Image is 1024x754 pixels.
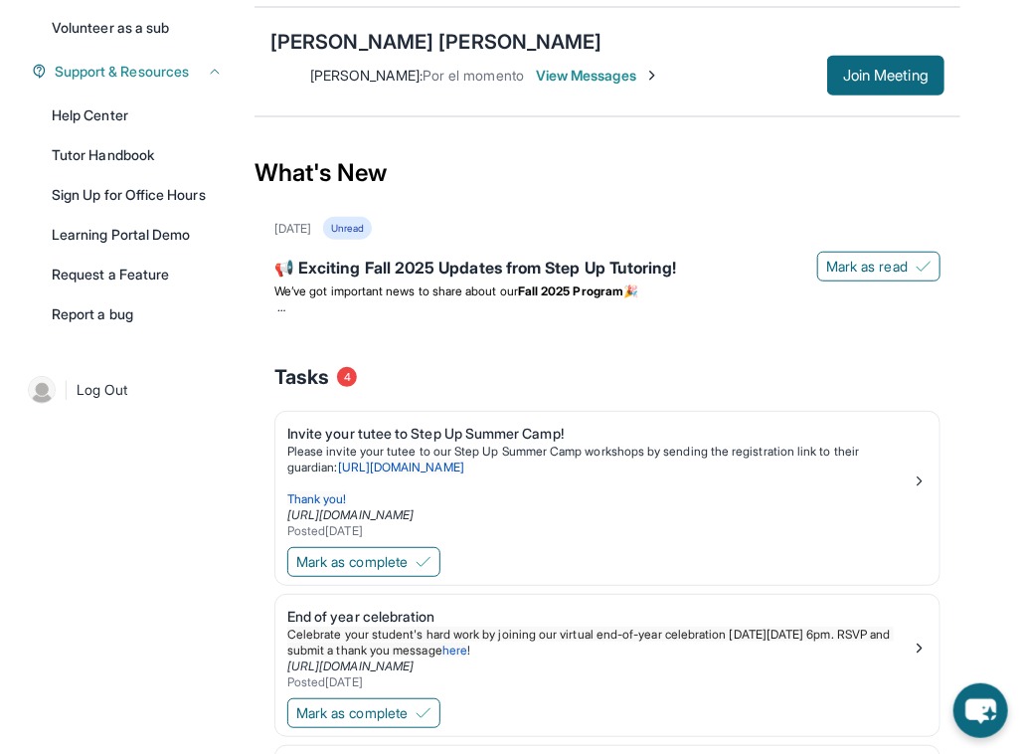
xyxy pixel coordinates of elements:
span: We’ve got important news to share about our [274,283,518,298]
div: End of year celebration [287,607,912,627]
div: Posted [DATE] [287,523,912,539]
a: [URL][DOMAIN_NAME] [287,659,414,673]
button: Mark as complete [287,547,440,577]
span: Support & Resources [55,62,189,82]
span: Log Out [77,380,128,400]
a: Report a bug [40,296,235,332]
span: 🎉 [623,283,638,298]
a: Request a Feature [40,257,235,292]
span: Mark as read [826,257,908,277]
img: user-img [28,376,56,404]
a: [URL][DOMAIN_NAME] [338,460,464,474]
a: Tutor Handbook [40,137,235,173]
span: Thank you! [287,491,347,506]
a: Volunteer as a sub [40,10,235,46]
button: Join Meeting [827,56,944,95]
p: Please invite your tutee to our Step Up Summer Camp workshops by sending the registration link to... [287,444,912,475]
div: [PERSON_NAME] [PERSON_NAME] [270,28,602,56]
span: Join Meeting [843,70,929,82]
div: What's New [255,129,960,217]
a: |Log Out [20,368,235,412]
span: View Messages [536,66,660,86]
button: chat-button [953,683,1008,738]
a: Invite your tutee to Step Up Summer Camp!Please invite your tutee to our Step Up Summer Camp work... [275,412,939,543]
p: ! [287,627,912,659]
div: 📢 Exciting Fall 2025 Updates from Step Up Tutoring! [274,256,940,283]
a: here [442,643,467,658]
button: Mark as complete [287,698,440,728]
img: Mark as read [916,259,932,275]
div: Invite your tutee to Step Up Summer Camp! [287,424,912,444]
a: Sign Up for Office Hours [40,177,235,213]
span: Celebrate your student's hard work by joining our virtual end-of-year celebration [DATE][DATE] 6p... [287,627,894,658]
div: Unread [323,217,371,240]
img: Mark as complete [416,554,431,570]
a: End of year celebrationCelebrate your student's hard work by joining our virtual end-of-year cele... [275,595,939,694]
span: Mark as complete [296,703,408,723]
a: Learning Portal Demo [40,217,235,253]
strong: Fall 2025 Program [518,283,623,298]
span: Mark as complete [296,552,408,572]
div: [DATE] [274,221,311,237]
a: Help Center [40,97,235,133]
span: | [64,378,69,402]
span: 4 [337,367,357,387]
img: Chevron-Right [644,68,660,84]
span: Tasks [274,363,329,391]
span: [PERSON_NAME] : [310,67,423,84]
img: Mark as complete [416,705,431,721]
span: Por el momento [423,67,524,84]
button: Mark as read [817,252,940,282]
button: Support & Resources [47,62,223,82]
div: Posted [DATE] [287,674,912,690]
a: [URL][DOMAIN_NAME] [287,507,414,522]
